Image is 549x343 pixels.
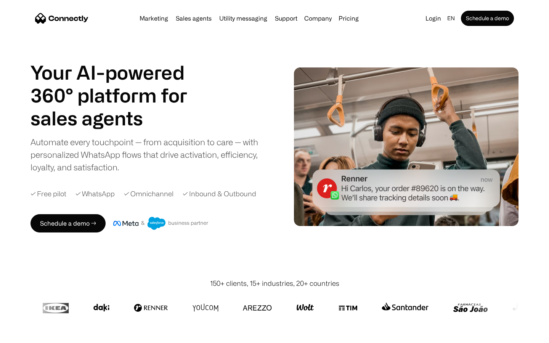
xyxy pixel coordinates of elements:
[30,107,206,130] h1: sales agents
[113,217,209,230] img: Meta and Salesforce business partner badge.
[30,61,206,107] h1: Your AI-powered 360° platform for
[422,13,444,24] a: Login
[75,189,115,199] div: ✓ WhatsApp
[216,15,270,21] a: Utility messaging
[15,330,46,340] ul: Language list
[8,329,46,340] aside: Language selected: English
[136,15,171,21] a: Marketing
[30,214,106,232] a: Schedule a demo →
[447,13,455,24] div: en
[173,15,215,21] a: Sales agents
[30,189,66,199] div: ✓ Free pilot
[335,15,362,21] a: Pricing
[210,278,339,289] div: 150+ clients, 15+ industries, 20+ countries
[30,136,271,173] div: Automate every touchpoint — from acquisition to care — with personalized WhatsApp flows that driv...
[304,13,332,24] div: Company
[183,189,256,199] div: ✓ Inbound & Outbound
[124,189,173,199] div: ✓ Omnichannel
[272,15,300,21] a: Support
[461,11,514,26] a: Schedule a demo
